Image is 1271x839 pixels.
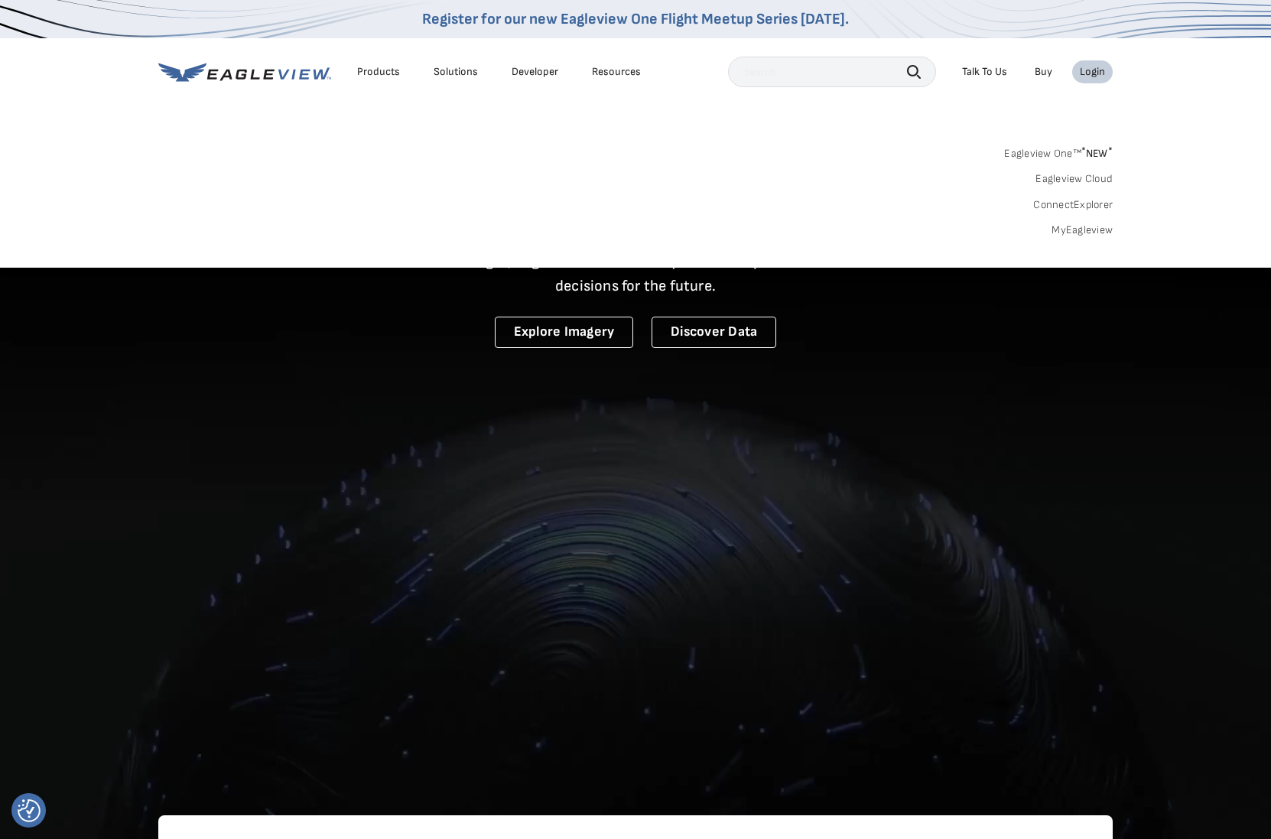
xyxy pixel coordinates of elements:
button: Consent Preferences [18,799,41,822]
a: ConnectExplorer [1033,198,1113,212]
div: Resources [592,65,641,79]
a: Eagleview One™*NEW* [1004,142,1113,160]
input: Search [728,57,936,87]
a: Discover Data [652,317,776,348]
div: Solutions [434,65,478,79]
a: MyEagleview [1052,223,1113,237]
a: Developer [512,65,558,79]
a: Register for our new Eagleview One Flight Meetup Series [DATE]. [422,10,849,28]
img: Revisit consent button [18,799,41,822]
span: NEW [1081,147,1113,160]
div: Login [1080,65,1105,79]
a: Explore Imagery [495,317,634,348]
div: Talk To Us [962,65,1007,79]
a: Buy [1035,65,1052,79]
div: Products [357,65,400,79]
a: Eagleview Cloud [1035,172,1113,186]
